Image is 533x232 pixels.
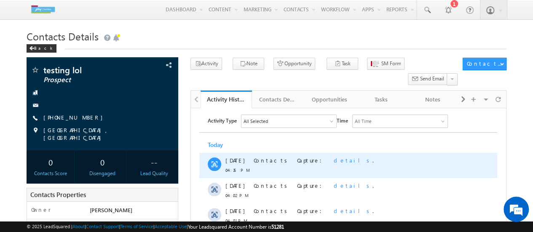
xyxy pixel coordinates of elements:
div: . [63,175,208,182]
span: details [143,74,182,81]
a: Activity History [201,91,252,108]
div: . [63,48,208,56]
span: [PERSON_NAME] [89,206,132,213]
span: Prospect [43,76,137,84]
span: 04:02 PM [35,83,60,91]
span: [DATE] [35,124,54,132]
div: Lead Quality [132,170,176,177]
div: . [63,200,208,208]
li: Activity History [201,91,252,107]
a: Acceptable Use [155,224,187,229]
div: Disengaged [80,170,124,177]
a: Contacts Details [252,91,304,108]
img: Custom Logo [27,2,59,17]
span: 03:03 PM [35,210,60,217]
span: Contacts Capture: [63,74,136,81]
span: 51281 [271,224,284,230]
div: -- [132,154,176,170]
div: Activity History [207,95,246,103]
button: Task [327,58,358,70]
span: Send Email [420,75,444,83]
span: [DATE] [35,175,54,182]
span: [DATE] [35,149,54,157]
div: Today [17,33,44,40]
a: Notes [407,91,459,108]
div: 0 [29,154,72,170]
div: Opportunities [311,94,348,104]
span: details [143,124,182,131]
span: 04:00 PM [35,134,60,141]
span: Contacts Properties [30,190,86,199]
span: Your Leadsquared Account Number is [188,224,284,230]
a: Tasks [356,91,407,108]
div: . [63,149,208,157]
span: details [143,48,182,56]
button: Activity [190,58,222,70]
span: 03:59 PM [35,184,60,192]
button: SM Form [367,58,404,70]
a: Contact Support [86,224,119,229]
span: [DATE] [35,48,54,56]
div: Back [27,44,56,53]
span: Contacts Capture: [63,175,136,182]
span: Activity Type [17,6,46,19]
div: All Selected [51,7,145,19]
span: Contacts Capture: [63,99,136,106]
div: 0 [80,154,124,170]
div: Tasks [362,94,400,104]
button: Opportunity [273,58,315,70]
div: . [63,74,208,81]
div: . [63,99,208,107]
span: [DATE] [35,99,54,107]
span: testing lol [43,66,137,74]
span: Time [146,6,157,19]
a: Opportunities [304,91,356,108]
span: © 2025 LeadSquared | | | | | [27,223,284,231]
span: Contacts Capture: [63,200,136,207]
li: Contacts Details [252,91,304,107]
div: All Selected [53,9,77,17]
a: Back [27,44,61,51]
span: 04:01 PM [35,109,60,116]
a: About [72,224,85,229]
div: Contacts Actions [466,60,502,67]
span: Contacts Capture: [63,149,136,157]
button: Note [233,58,264,70]
span: 03:59 PM [35,159,60,167]
div: . [63,124,208,132]
span: details [143,200,182,207]
div: Contacts Details [259,94,296,104]
span: Contacts Capture: [63,48,136,56]
label: Owner [31,206,51,213]
span: 04:15 PM [35,58,60,66]
span: [DATE] [35,200,54,208]
span: Contacts Details [27,29,99,43]
span: details [143,175,182,182]
div: Notes [414,94,451,104]
button: Contacts Actions [463,58,506,70]
span: [GEOGRAPHIC_DATA], [GEOGRAPHIC_DATA] [43,126,165,141]
div: Contacts Score [29,170,72,177]
span: Contacts Capture: [63,124,136,131]
button: Send Email [408,73,447,85]
div: All Time [164,9,181,17]
span: [DATE] [35,74,54,81]
span: details [143,149,182,157]
span: details [143,99,182,106]
a: Terms of Service [121,224,153,229]
span: [PHONE_NUMBER] [43,114,107,122]
span: SM Form [381,60,401,67]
